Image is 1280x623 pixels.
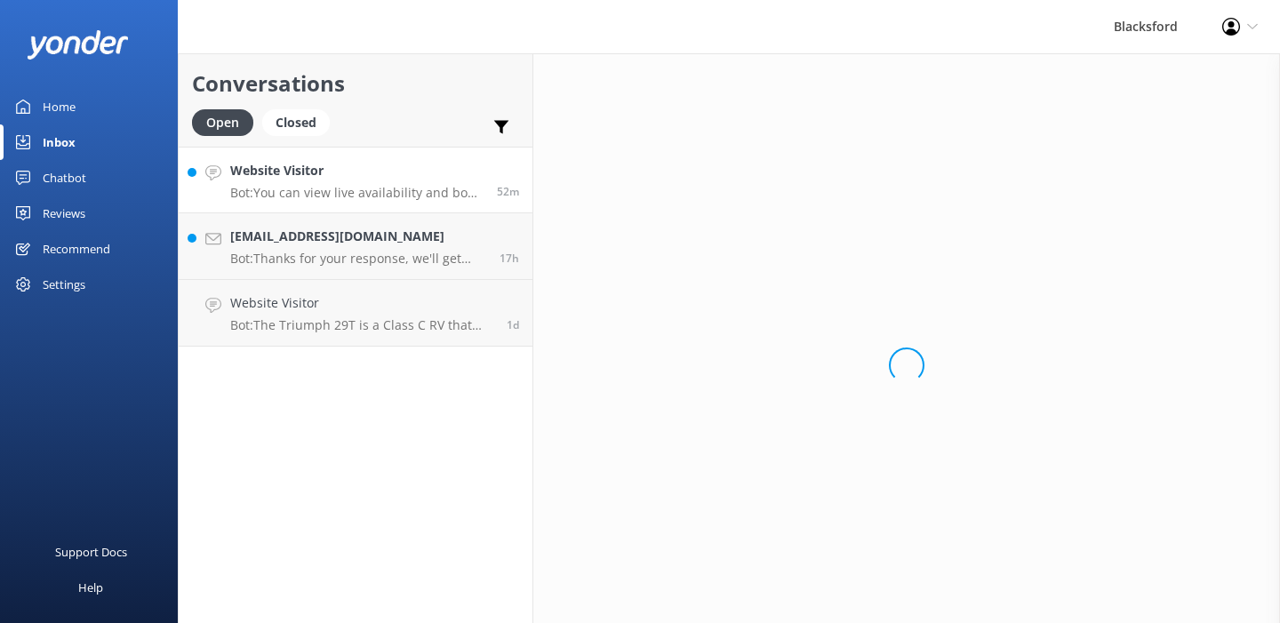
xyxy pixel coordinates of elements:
[262,109,330,136] div: Closed
[262,112,339,132] a: Closed
[192,109,253,136] div: Open
[43,89,76,124] div: Home
[230,293,493,313] h4: Website Visitor
[179,147,532,213] a: Website VisitorBot:You can view live availability and book your RV online by visiting [URL][DOMAI...
[192,67,519,100] h2: Conversations
[179,280,532,347] a: Website VisitorBot:The Triumph 29T is a Class C RV that seats and sleeps 8 people. For booking an...
[230,251,486,267] p: Bot: Thanks for your response, we'll get back to you as soon as we can during opening hours.
[230,161,484,180] h4: Website Visitor
[43,124,76,160] div: Inbox
[78,570,103,605] div: Help
[497,184,519,199] span: Oct 08 2025 10:14am (UTC -06:00) America/Chihuahua
[43,160,86,196] div: Chatbot
[43,231,110,267] div: Recommend
[230,317,493,333] p: Bot: The Triumph 29T is a Class C RV that seats and sleeps 8 people. For booking and availability...
[230,185,484,201] p: Bot: You can view live availability and book your RV online by visiting [URL][DOMAIN_NAME]. If yo...
[43,267,85,302] div: Settings
[507,317,519,332] span: Oct 06 2025 04:33pm (UTC -06:00) America/Chihuahua
[192,112,262,132] a: Open
[179,213,532,280] a: [EMAIL_ADDRESS][DOMAIN_NAME]Bot:Thanks for your response, we'll get back to you as soon as we can...
[27,30,129,60] img: yonder-white-logo.png
[55,534,127,570] div: Support Docs
[43,196,85,231] div: Reviews
[230,227,486,246] h4: [EMAIL_ADDRESS][DOMAIN_NAME]
[500,251,519,266] span: Oct 07 2025 05:47pm (UTC -06:00) America/Chihuahua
